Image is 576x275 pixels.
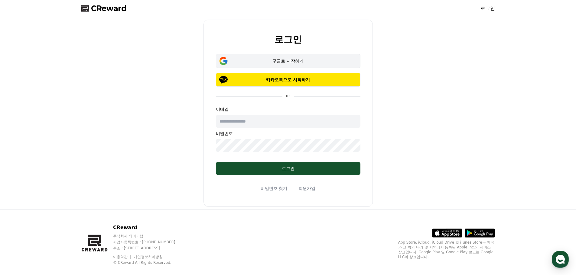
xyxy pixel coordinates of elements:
h2: 로그인 [275,34,302,44]
a: 설정 [78,191,116,206]
p: 주소 : [STREET_ADDRESS] [113,246,187,251]
a: 이용약관 [113,255,132,259]
button: 구글로 시작하기 [216,54,360,68]
p: CReward [113,224,187,231]
button: 카카오톡으로 시작하기 [216,73,360,87]
p: App Store, iCloud, iCloud Drive 및 iTunes Store는 미국과 그 밖의 나라 및 지역에서 등록된 Apple Inc.의 서비스 상표입니다. Goo... [398,240,495,259]
a: 회원가입 [298,185,315,191]
p: 사업자등록번호 : [PHONE_NUMBER] [113,240,187,245]
span: 홈 [19,200,23,205]
a: 비밀번호 찾기 [261,185,287,191]
a: 개인정보처리방침 [134,255,163,259]
span: CReward [91,4,127,13]
span: 설정 [93,200,101,205]
p: 주식회사 와이피랩 [113,234,187,238]
a: CReward [81,4,127,13]
span: 대화 [55,201,63,206]
p: 카카오톡으로 시작하기 [225,77,352,83]
div: 구글로 시작하기 [225,58,352,64]
button: 로그인 [216,162,360,175]
span: | [292,185,294,192]
div: 로그인 [228,165,348,171]
p: or [282,93,294,99]
a: 홈 [2,191,40,206]
a: 로그인 [480,5,495,12]
p: © CReward All Rights Reserved. [113,260,187,265]
p: 비밀번호 [216,130,360,136]
a: 대화 [40,191,78,206]
p: 이메일 [216,106,360,112]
